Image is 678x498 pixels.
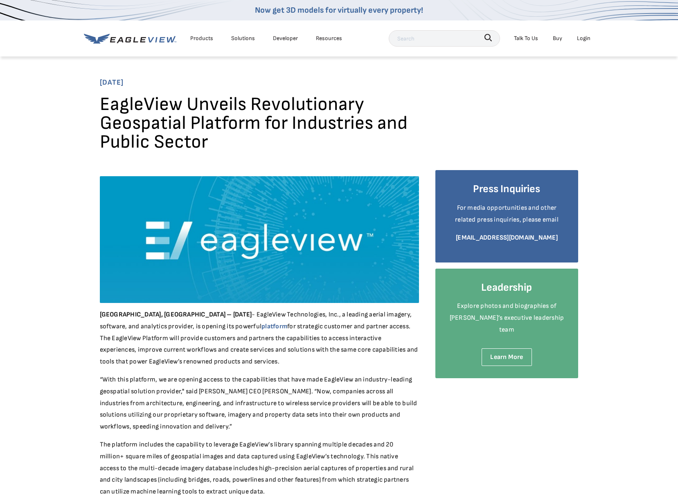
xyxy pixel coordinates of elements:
a: Learn More [482,348,532,366]
img: EagleView logo over a blue background [100,176,419,303]
a: Buy [553,33,562,43]
p: For media opportunities and other related press inquiries, please email [448,202,566,226]
div: Resources [316,33,342,43]
a: Developer [273,33,298,43]
a: Now get 3D models for virtually every property! [255,5,423,15]
p: - EagleView Technologies, Inc., a leading aerial imagery, software, and analytics provider, is op... [100,309,419,368]
h1: EagleView Unveils Revolutionary Geospatial Platform for Industries and Public Sector [100,95,419,158]
div: Products [190,33,213,43]
div: Solutions [231,33,255,43]
a: [EMAIL_ADDRESS][DOMAIN_NAME] [456,234,558,242]
div: Login [577,33,590,43]
a: platform [261,323,287,330]
span: [DATE] [100,76,579,89]
h4: Press Inquiries [448,182,566,196]
p: The platform includes the capability to leverage EagleView’s library spanning multiple decades an... [100,439,419,498]
p: Explore photos and biographies of [PERSON_NAME]’s executive leadership team [448,301,566,336]
h4: Leadership [448,281,566,295]
div: Talk To Us [514,33,538,43]
strong: [GEOGRAPHIC_DATA], [GEOGRAPHIC_DATA] – [DATE] [100,311,252,319]
input: Search [389,30,500,47]
p: “With this platform, we are opening access to the capabilities that have made EagleView an indust... [100,374,419,433]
